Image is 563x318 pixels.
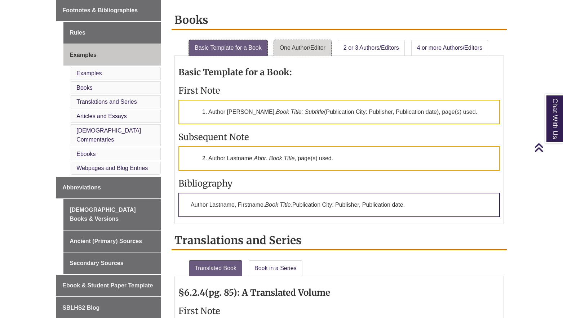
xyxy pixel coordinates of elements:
a: Examples [76,70,102,76]
a: [DEMOGRAPHIC_DATA] Books & Versions [63,199,161,230]
h2: Translations and Series [172,231,507,250]
a: Basic Template for a Book [189,40,267,56]
a: 4 or more Authors/Editors [411,40,488,56]
a: Books [76,85,92,91]
p: Author Lastname, Firstname. Publication City: Publisher, Publication date. [178,193,500,217]
a: Examples [63,44,161,66]
strong: Basic Template for a Book: [178,67,292,78]
h3: First Note [178,305,500,317]
a: [DEMOGRAPHIC_DATA] Commentaries [76,127,141,143]
strong: §6.2.4 [178,287,205,298]
a: Book in a Series [249,260,302,276]
a: Rules [63,22,161,44]
a: Webpages and Blog Entries [76,165,148,171]
a: Secondary Sources [63,252,161,274]
p: 1. Author [PERSON_NAME], (Publication City: Publisher, Publication date), page(s) used. [178,100,500,124]
a: Articles and Essays [76,113,127,119]
a: Ebooks [76,151,96,157]
a: Ebook & Student Paper Template [56,275,161,296]
span: SBLHS2 Blog [62,305,99,311]
em: Book Title: Subtitle [276,109,324,115]
a: Translations and Series [76,99,137,105]
a: One Author/Editor [274,40,331,56]
h2: Books [172,11,507,30]
a: Translated Book [189,260,242,276]
em: Book Title. [265,202,292,208]
h3: First Note [178,85,500,96]
strong: (pg. 85): A Translated Volume [205,287,330,298]
p: 2. Author Lastname, , page(s) used. [178,146,500,171]
a: Abbreviations [56,177,161,198]
em: Abbr. Book Title [254,155,294,161]
span: Abbreviations [62,184,101,191]
a: Back to Top [534,143,561,152]
a: 2 or 3 Authors/Editors [338,40,405,56]
span: Ebook & Student Paper Template [62,282,153,288]
h3: Bibliography [178,178,500,189]
span: Footnotes & Bibliographies [62,7,138,13]
h3: Subsequent Note [178,131,500,143]
a: Ancient (Primary) Sources [63,230,161,252]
